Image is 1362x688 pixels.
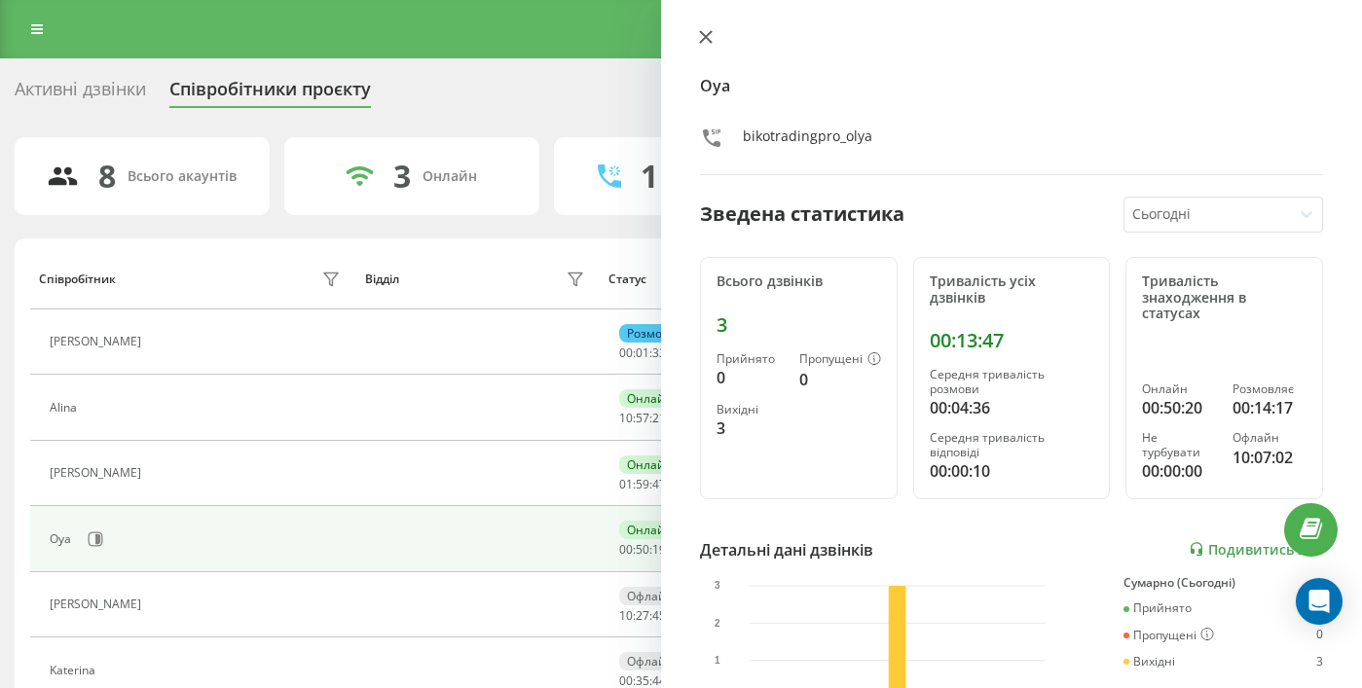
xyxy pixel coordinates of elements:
[636,476,649,492] span: 59
[365,272,399,286] div: Відділ
[423,168,477,185] div: Онлайн
[1233,431,1307,445] div: Офлайн
[717,416,784,440] div: 3
[715,580,720,591] text: 3
[50,532,76,546] div: Oya
[715,617,720,628] text: 2
[619,389,681,408] div: Онлайн
[717,273,881,290] div: Всього дзвінків
[717,366,784,389] div: 0
[1123,576,1323,590] div: Сумарно (Сьогодні)
[1142,382,1216,396] div: Онлайн
[717,352,784,366] div: Прийнято
[930,459,1094,483] div: 00:00:10
[619,652,681,670] div: Офлайн
[641,158,658,195] div: 1
[700,74,1323,97] h4: Oya
[1233,446,1307,469] div: 10:07:02
[619,344,633,361] span: 00
[619,609,666,623] div: : :
[619,346,666,360] div: : :
[652,541,666,558] span: 19
[1233,396,1307,419] div: 00:14:17
[619,541,633,558] span: 00
[15,79,146,109] div: Активні дзвінки
[715,655,720,666] text: 1
[169,79,371,109] div: Співробітники проєкту
[1233,382,1307,396] div: Розмовляє
[700,538,873,561] div: Детальні дані дзвінків
[636,607,649,624] span: 27
[393,158,411,195] div: 3
[619,521,681,539] div: Онлайн
[652,410,666,426] span: 21
[608,272,646,286] div: Статус
[50,664,100,677] div: Katerina
[619,478,666,491] div: : :
[636,344,649,361] span: 01
[619,476,633,492] span: 01
[652,607,666,624] span: 45
[743,127,872,155] div: bikotradingpro_olya
[1142,396,1216,419] div: 00:50:20
[1123,601,1192,615] div: Прийнято
[1123,628,1214,643] div: Пропущені
[128,168,237,185] div: Всього акаунтів
[1189,541,1323,558] a: Подивитись звіт
[1142,273,1307,322] div: Тривалість знаходження в статусах
[1296,578,1343,625] div: Open Intercom Messenger
[1316,655,1323,669] div: 3
[50,335,146,348] div: [PERSON_NAME]
[619,607,633,624] span: 10
[717,313,881,337] div: 3
[930,329,1094,352] div: 00:13:47
[636,410,649,426] span: 57
[619,543,666,557] div: : :
[50,401,82,415] div: Alina
[636,541,649,558] span: 50
[619,674,666,688] div: : :
[50,466,146,480] div: [PERSON_NAME]
[930,273,1094,307] div: Тривалість усіх дзвінків
[1123,655,1175,669] div: Вихідні
[1142,431,1216,459] div: Не турбувати
[700,199,904,229] div: Зведена статистика
[98,158,116,195] div: 8
[1142,459,1216,483] div: 00:00:00
[799,368,881,391] div: 0
[930,431,1094,459] div: Середня тривалість відповіді
[619,455,681,474] div: Онлайн
[799,352,881,368] div: Пропущені
[619,412,666,425] div: : :
[930,396,1094,419] div: 00:04:36
[652,344,666,361] span: 33
[1316,628,1323,643] div: 0
[930,368,1094,396] div: Середня тривалість розмови
[619,324,696,343] div: Розмовляє
[619,410,633,426] span: 10
[652,476,666,492] span: 47
[39,272,116,286] div: Співробітник
[717,403,784,416] div: Вихідні
[619,587,681,605] div: Офлайн
[50,597,146,611] div: [PERSON_NAME]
